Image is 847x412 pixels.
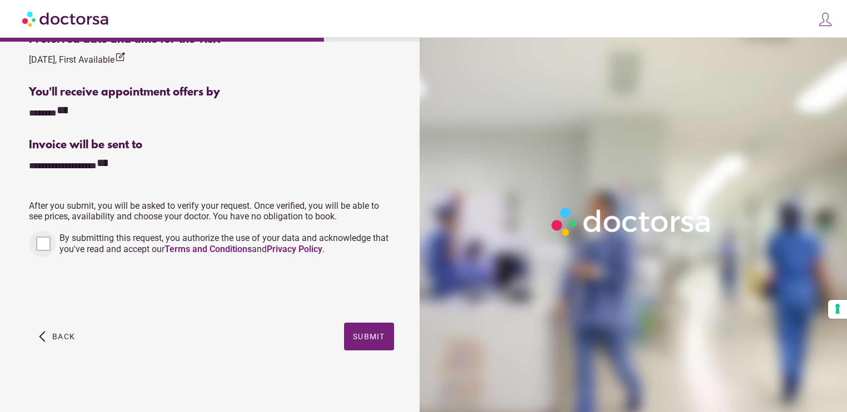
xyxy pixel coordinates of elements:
button: Submit [344,323,394,350]
button: Your consent preferences for tracking technologies [828,300,847,319]
span: Submit [353,332,385,341]
div: Invoice will be sent to [29,139,393,152]
button: arrow_back_ios Back [34,323,79,350]
i: edit_square [114,52,126,63]
iframe: reCAPTCHA [29,268,198,311]
span: Back [52,332,75,341]
img: Doctorsa.com [22,6,110,31]
img: icons8-customer-100.png [818,12,833,27]
a: Privacy Policy [267,244,322,254]
p: After you submit, you will be asked to verify your request. Once verified, you will be able to se... [29,200,393,222]
div: You'll receive appointment offers by [29,86,393,99]
a: Terms and Conditions [165,244,252,254]
span: By submitting this request, you authorize the use of your data and acknowledge that you've read a... [59,233,388,254]
div: [DATE], First Available [29,52,126,67]
img: Logo-Doctorsa-trans-White-partial-flat.png [547,203,716,240]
